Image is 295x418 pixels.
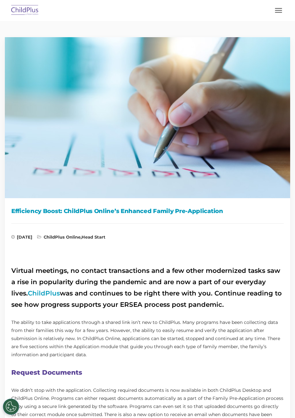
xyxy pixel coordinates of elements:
[37,235,105,241] span: ,
[44,234,81,240] a: ChildPlus Online
[10,3,40,18] img: ChildPlus by Procare Solutions
[11,206,284,216] h1: Efficiency Boost: ChildPlus Online’s Enhanced Family Pre-Application
[11,367,284,378] h2: Request Documents
[82,234,105,240] a: Head Start
[11,265,284,310] h2: Virtual meetings, no contact transactions and a few other modernized tasks saw a rise in populari...
[11,235,32,241] span: [DATE]
[28,289,60,297] a: ChildPlus
[3,399,19,415] button: Cookies Settings
[11,318,284,359] p: The ability to take applications through a shared link isn’t new to ChildPlus. Many programs have...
